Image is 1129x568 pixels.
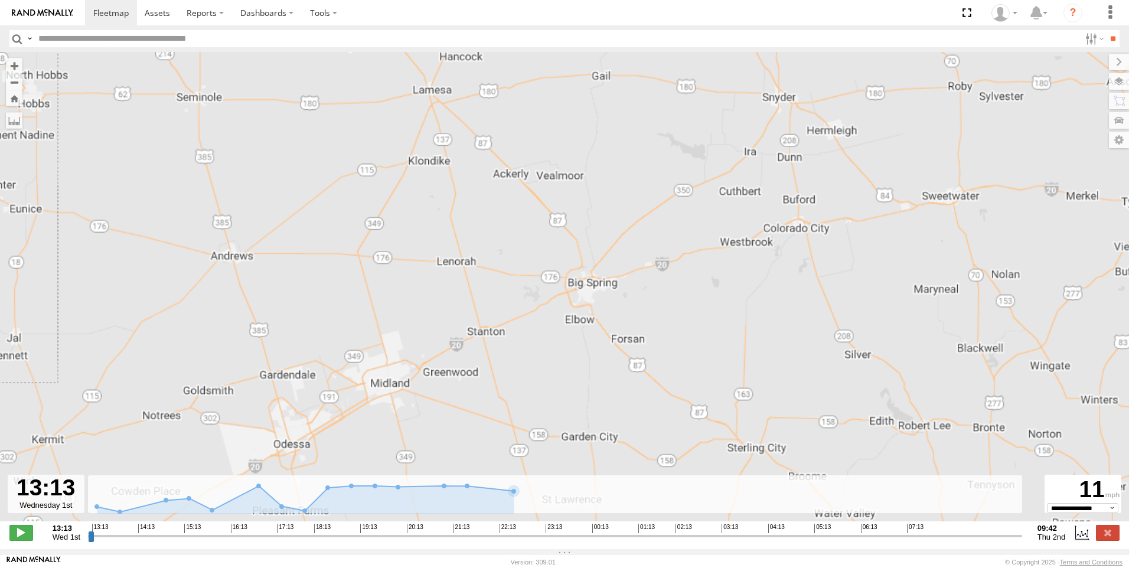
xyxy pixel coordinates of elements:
[814,524,831,533] span: 05:13
[1096,525,1120,540] label: Close
[768,524,785,533] span: 04:13
[138,524,155,533] span: 14:13
[360,524,377,533] span: 19:13
[1063,4,1082,22] i: ?
[1060,559,1123,566] a: Terms and Conditions
[592,524,609,533] span: 00:13
[6,556,61,568] a: Visit our Website
[53,524,80,533] strong: 13:13
[12,9,73,17] img: rand-logo.svg
[861,524,877,533] span: 06:13
[1109,132,1129,148] label: Map Settings
[907,524,924,533] span: 07:13
[1005,559,1123,566] div: © Copyright 2025 -
[1081,30,1106,47] label: Search Filter Options
[314,524,331,533] span: 18:13
[277,524,293,533] span: 17:13
[1037,524,1066,533] strong: 09:42
[500,524,516,533] span: 22:13
[6,74,22,90] button: Zoom out
[1037,533,1066,541] span: Thu 2nd Oct 2025
[1046,476,1120,503] div: 11
[184,524,201,533] span: 15:13
[453,524,469,533] span: 21:13
[9,525,33,540] label: Play/Stop
[92,524,109,533] span: 13:13
[25,30,34,47] label: Search Query
[511,559,556,566] div: Version: 309.01
[407,524,423,533] span: 20:13
[987,4,1022,22] div: Eddie Alonzo
[6,58,22,74] button: Zoom in
[6,90,22,106] button: Zoom Home
[546,524,562,533] span: 23:13
[231,524,247,533] span: 16:13
[638,524,655,533] span: 01:13
[6,112,22,129] label: Measure
[722,524,738,533] span: 03:13
[53,533,80,541] span: Wed 1st Oct 2025
[676,524,692,533] span: 02:13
